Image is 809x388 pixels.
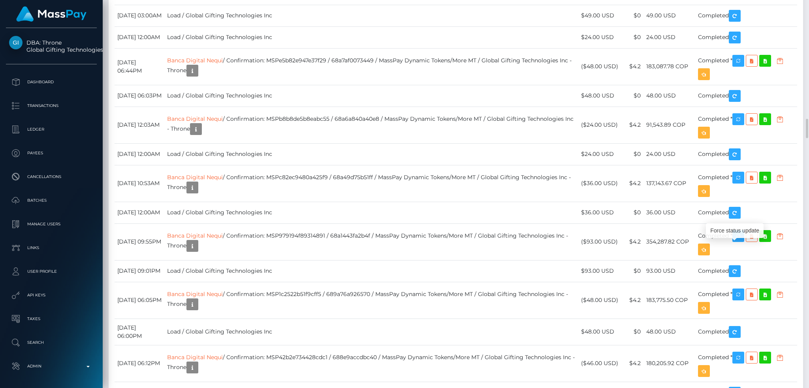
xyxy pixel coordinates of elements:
td: 183,775.50 COP [643,282,695,319]
td: $0 [623,26,643,48]
a: Payees [6,143,97,163]
td: $4.2 [623,345,643,382]
td: 93.00 USD [643,260,695,282]
td: $0 [623,202,643,223]
td: 36.00 USD [643,202,695,223]
a: API Keys [6,285,97,305]
td: Completed * [695,107,797,143]
td: Load / Global Gifting Technologies Inc [164,202,578,223]
td: [DATE] 03:00AM [115,5,164,26]
td: [DATE] 06:12PM [115,345,164,382]
td: $4.2 [623,165,643,202]
td: Load / Global Gifting Technologies Inc [164,5,578,26]
a: Banca Digital Nequi [167,354,223,361]
td: 24.00 USD [643,143,695,165]
td: 48.00 USD [643,85,695,107]
td: 137,143.67 COP [643,165,695,202]
td: ($48.00 USD) [578,48,623,85]
td: $4.2 [623,282,643,319]
td: [DATE] 06:03PM [115,85,164,107]
td: / Confirmation: MSP979194f89314891 / 68a1443fa2b4f / MassPay Dynamic Tokens/More MT / Global Gift... [164,223,578,260]
p: Links [9,242,94,254]
td: / Confirmation: MSP42b2e734428cdc1 / 688e9accdbc40 / MassPay Dynamic Tokens/More MT / Global Gift... [164,345,578,382]
td: [DATE] 06:05PM [115,282,164,319]
td: / Confirmation: MSPc82ec9480a425f9 / 68a49d75b51ff / MassPay Dynamic Tokens/More MT / Global Gift... [164,165,578,202]
a: Transactions [6,96,97,116]
div: Force status update [706,223,764,238]
td: [DATE] 09:55PM [115,223,164,260]
td: $0 [623,85,643,107]
td: $36.00 USD [578,202,623,223]
td: $24.00 USD [578,26,623,48]
td: [DATE] 12:00AM [115,202,164,223]
a: Cancellations [6,167,97,187]
td: Completed [695,260,797,282]
td: [DATE] 12:00AM [115,143,164,165]
td: ($48.00 USD) [578,282,623,319]
td: Load / Global Gifting Technologies Inc [164,260,578,282]
td: [DATE] 12:00AM [115,26,164,48]
td: Completed * [695,223,797,260]
td: Completed [695,143,797,165]
td: Completed * [695,345,797,382]
td: Completed [695,5,797,26]
td: $0 [623,319,643,345]
a: Links [6,238,97,258]
td: / Confirmation: MSPe5b82e947e37f29 / 68a7af0073449 / MassPay Dynamic Tokens/More MT / Global Gift... [164,48,578,85]
td: 183,087.78 COP [643,48,695,85]
img: MassPay Logo [16,6,87,22]
td: Completed * [695,282,797,319]
a: Banca Digital Nequi [167,232,223,239]
td: 354,287.82 COP [643,223,695,260]
td: Load / Global Gifting Technologies Inc [164,319,578,345]
p: Batches [9,195,94,206]
a: Admin [6,356,97,376]
a: Ledger [6,120,97,139]
p: Dashboard [9,76,94,88]
span: DBA: Throne Global Gifting Technologies Inc [6,39,97,53]
td: $0 [623,5,643,26]
td: [DATE] 10:53AM [115,165,164,202]
p: Taxes [9,313,94,325]
td: [DATE] 09:01PM [115,260,164,282]
a: Dashboard [6,72,97,92]
a: Taxes [6,309,97,329]
a: Banca Digital Nequi [167,291,223,298]
td: Completed [695,26,797,48]
td: $4.2 [623,223,643,260]
td: Completed * [695,48,797,85]
img: Global Gifting Technologies Inc [9,36,23,49]
td: ($46.00 USD) [578,345,623,382]
td: 49.00 USD [643,5,695,26]
a: Manage Users [6,214,97,234]
td: Load / Global Gifting Technologies Inc [164,143,578,165]
td: $24.00 USD [578,143,623,165]
p: API Keys [9,289,94,301]
p: User Profile [9,266,94,277]
td: $4.2 [623,48,643,85]
p: Transactions [9,100,94,112]
td: $4.2 [623,107,643,143]
td: ($36.00 USD) [578,165,623,202]
td: / Confirmation: MSP1c2522b51f9cff5 / 689a76a926570 / MassPay Dynamic Tokens/More MT / Global Gift... [164,282,578,319]
td: [DATE] 06:00PM [115,319,164,345]
a: Banca Digital Nequi [167,57,223,64]
td: $0 [623,260,643,282]
td: ($24.00 USD) [578,107,623,143]
p: Ledger [9,124,94,135]
td: / Confirmation: MSPb8b8de5b8eabc55 / 68a6a840a40e8 / MassPay Dynamic Tokens/More MT / Global Gift... [164,107,578,143]
td: ($93.00 USD) [578,223,623,260]
p: Manage Users [9,218,94,230]
p: Search [9,337,94,349]
td: [DATE] 06:44PM [115,48,164,85]
p: Cancellations [9,171,94,183]
td: Completed * [695,165,797,202]
a: Banca Digital Nequi [167,174,223,181]
p: Admin [9,360,94,372]
a: User Profile [6,262,97,281]
a: Search [6,333,97,352]
p: Payees [9,147,94,159]
td: 48.00 USD [643,319,695,345]
td: $48.00 USD [578,85,623,107]
td: Completed [695,85,797,107]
